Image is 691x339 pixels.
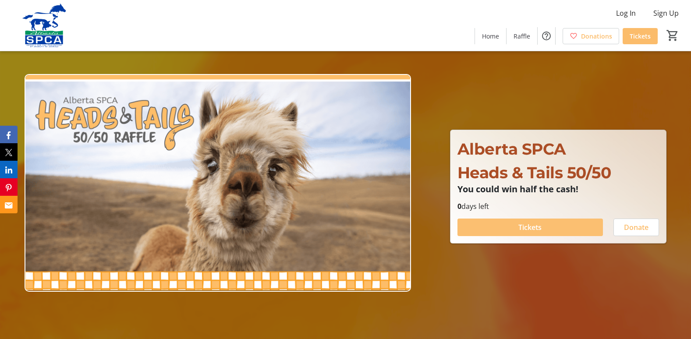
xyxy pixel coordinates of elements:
span: 0 [457,201,461,211]
a: Raffle [507,28,537,44]
a: Home [475,28,506,44]
img: Alberta SPCA's Logo [5,4,83,47]
button: Sign Up [646,6,686,20]
span: Heads & Tails 50/50 [457,163,611,182]
span: Tickets [630,32,651,41]
span: Tickets [518,222,542,233]
button: Tickets [457,219,603,236]
button: Donate [613,219,659,236]
span: Home [482,32,499,41]
p: days left [457,201,659,212]
button: Help [538,27,555,45]
span: Sign Up [653,8,679,18]
span: Donate [624,222,648,233]
span: Alberta SPCA [457,139,566,159]
p: You could win half the cash! [457,184,659,194]
span: Log In [616,8,636,18]
span: Donations [581,32,612,41]
img: Campaign CTA Media Photo [25,74,411,291]
button: Cart [665,28,680,43]
button: Log In [609,6,643,20]
a: Tickets [623,28,658,44]
span: Raffle [514,32,530,41]
a: Donations [563,28,619,44]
